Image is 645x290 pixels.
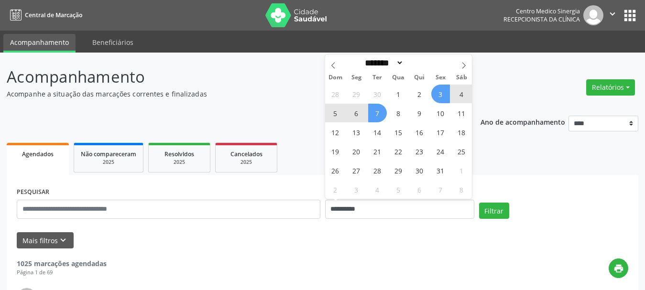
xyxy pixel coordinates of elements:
span: Agendados [22,150,54,158]
span: Outubro 9, 2025 [410,104,429,122]
span: Setembro 30, 2025 [368,85,387,103]
span: Não compareceram [81,150,136,158]
span: Novembro 4, 2025 [368,180,387,199]
span: Outubro 25, 2025 [452,142,471,161]
span: Outubro 1, 2025 [389,85,408,103]
a: Central de Marcação [7,7,82,23]
span: Outubro 27, 2025 [347,161,366,180]
span: Novembro 6, 2025 [410,180,429,199]
i:  [607,9,618,19]
span: Seg [346,75,367,81]
span: Outubro 17, 2025 [431,123,450,141]
span: Setembro 29, 2025 [347,85,366,103]
span: Outubro 15, 2025 [389,123,408,141]
span: Outubro 10, 2025 [431,104,450,122]
span: Outubro 8, 2025 [389,104,408,122]
strong: 1025 marcações agendadas [17,259,107,268]
div: Página 1 de 69 [17,269,107,277]
span: Sáb [451,75,472,81]
p: Ano de acompanhamento [481,116,565,128]
span: Outubro 30, 2025 [410,161,429,180]
span: Cancelados [230,150,262,158]
span: Novembro 3, 2025 [347,180,366,199]
span: Outubro 23, 2025 [410,142,429,161]
span: Outubro 22, 2025 [389,142,408,161]
span: Outubro 31, 2025 [431,161,450,180]
span: Outubro 28, 2025 [368,161,387,180]
span: Recepcionista da clínica [503,15,580,23]
span: Novembro 5, 2025 [389,180,408,199]
span: Novembro 2, 2025 [326,180,345,199]
span: Outubro 2, 2025 [410,85,429,103]
input: Year [404,58,435,68]
span: Outubro 24, 2025 [431,142,450,161]
span: Outubro 29, 2025 [389,161,408,180]
div: Centro Medico Sinergia [503,7,580,15]
span: Novembro 1, 2025 [452,161,471,180]
span: Outubro 4, 2025 [452,85,471,103]
span: Outubro 11, 2025 [452,104,471,122]
span: Qua [388,75,409,81]
span: Outubro 5, 2025 [326,104,345,122]
span: Outubro 26, 2025 [326,161,345,180]
span: Novembro 8, 2025 [452,180,471,199]
span: Outubro 13, 2025 [347,123,366,141]
p: Acompanhamento [7,65,449,89]
span: Outubro 20, 2025 [347,142,366,161]
span: Outubro 18, 2025 [452,123,471,141]
span: Outubro 16, 2025 [410,123,429,141]
select: Month [362,58,404,68]
span: Resolvidos [164,150,194,158]
img: img [583,5,603,25]
p: Acompanhe a situação das marcações correntes e finalizadas [7,89,449,99]
button: apps [622,7,638,24]
span: Outubro 6, 2025 [347,104,366,122]
button: Filtrar [479,203,509,219]
button: print [609,258,628,278]
span: Dom [325,75,346,81]
span: Central de Marcação [25,11,82,19]
span: Outubro 12, 2025 [326,123,345,141]
span: Outubro 21, 2025 [368,142,387,161]
div: 2025 [222,159,270,166]
label: PESQUISAR [17,185,49,200]
a: Beneficiários [86,34,140,51]
span: Novembro 7, 2025 [431,180,450,199]
div: 2025 [155,159,203,166]
span: Outubro 19, 2025 [326,142,345,161]
span: Outubro 7, 2025 [368,104,387,122]
span: Outubro 3, 2025 [431,85,450,103]
i: print [613,263,624,274]
span: Outubro 14, 2025 [368,123,387,141]
button: Relatórios [586,79,635,96]
a: Acompanhamento [3,34,76,53]
span: Qui [409,75,430,81]
button: Mais filtroskeyboard_arrow_down [17,232,74,249]
i: keyboard_arrow_down [58,235,68,246]
button:  [603,5,622,25]
div: 2025 [81,159,136,166]
span: Setembro 28, 2025 [326,85,345,103]
span: Ter [367,75,388,81]
span: Sex [430,75,451,81]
